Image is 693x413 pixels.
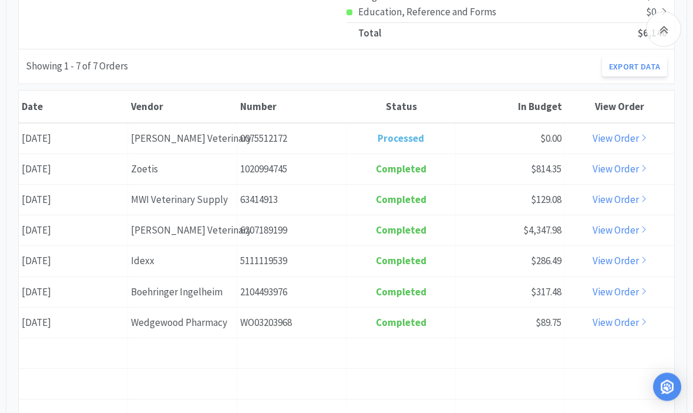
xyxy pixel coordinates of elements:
a: View Order [593,255,647,268]
span: $129.08 [531,194,561,206]
div: Date [22,101,125,114]
div: [DATE] [19,155,128,185]
div: Zoetis [128,155,237,185]
div: MWI Veterinary Supply [128,185,237,215]
div: In Budget [459,101,562,114]
div: [PERSON_NAME] Veterinary [128,216,237,246]
div: Number [240,101,344,114]
span: $286.49 [531,255,561,268]
div: Status [349,101,453,114]
div: 63414913 [237,185,346,215]
a: View Order [593,317,647,329]
div: 2104493976 [237,278,346,308]
span: Education, Reference and Forms [358,6,496,19]
div: [DATE] [19,185,128,215]
span: Completed [376,255,426,268]
a: View Order [593,286,647,299]
span: $4,347.98 [523,224,561,237]
div: [PERSON_NAME] Veterinary [128,124,237,154]
a: View Order [593,224,647,237]
span: $0 [646,6,656,19]
div: 6207189199 [237,216,346,246]
a: Export Data [602,57,667,77]
div: [DATE] [19,216,128,246]
a: View Order [593,194,647,206]
span: Completed [376,317,426,329]
div: View Order [568,101,671,114]
div: [DATE] [19,124,128,154]
span: Completed [376,194,426,206]
div: 5111119539 [237,247,346,277]
div: Showing 1 - 7 of 7 Orders [26,59,128,75]
span: Completed [376,224,426,237]
a: View Order [593,163,647,176]
span: Completed [376,163,426,176]
div: Idexx [128,247,237,277]
span: $0.00 [540,132,561,145]
span: Processed [378,132,424,145]
div: 1020994745 [237,155,346,185]
div: 0075512172 [237,124,346,154]
div: WO03203968 [237,308,346,338]
span: $317.48 [531,286,561,299]
div: Vendor [131,101,234,114]
span: $6,146 [638,27,667,40]
span: Completed [376,286,426,299]
div: Open Intercom Messenger [653,373,681,401]
span: Total [358,27,381,40]
div: Wedgewood Pharmacy [128,308,237,338]
span: $89.75 [536,317,561,329]
div: [DATE] [19,308,128,338]
div: [DATE] [19,247,128,277]
div: Boehringer Ingelheim [128,278,237,308]
a: View Order [593,132,647,145]
span: $814.35 [531,163,561,176]
div: [DATE] [19,278,128,308]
